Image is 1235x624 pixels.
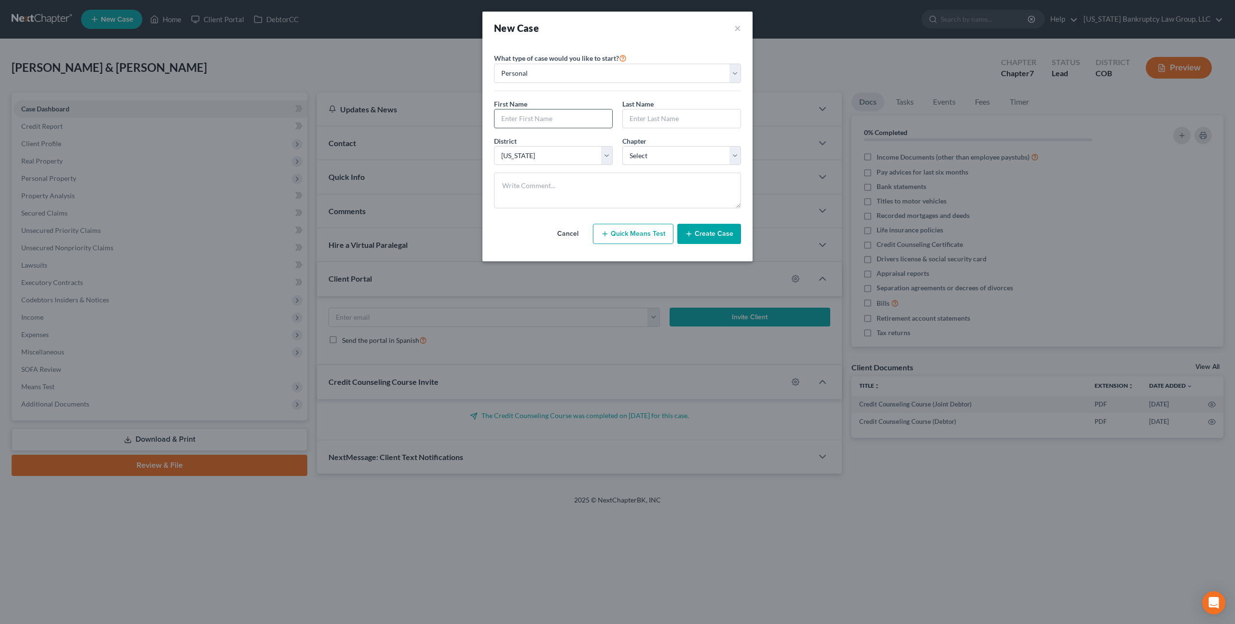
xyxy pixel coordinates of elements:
[494,109,612,128] input: Enter First Name
[494,100,527,108] span: First Name
[677,224,741,244] button: Create Case
[494,22,539,34] strong: New Case
[547,224,589,244] button: Cancel
[622,137,646,145] span: Chapter
[494,52,627,64] label: What type of case would you like to start?
[623,109,741,128] input: Enter Last Name
[593,224,673,244] button: Quick Means Test
[494,137,517,145] span: District
[734,21,741,35] button: ×
[1202,591,1225,614] div: Open Intercom Messenger
[622,100,654,108] span: Last Name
